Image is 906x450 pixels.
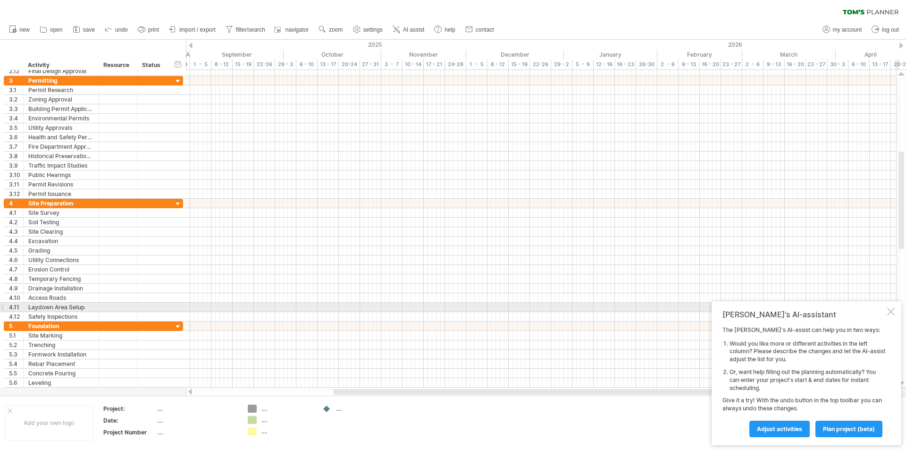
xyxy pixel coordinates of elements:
div: Grading [28,246,94,255]
div: 4.9 [9,284,23,293]
div: 4.8 [9,274,23,283]
div: The [PERSON_NAME]'s AI-assist can help you in two ways: Give it a try! With the undo button in th... [722,326,885,437]
div: 4.1 [9,208,23,217]
span: navigator [285,26,309,33]
span: Adjust activities [757,425,802,433]
div: Temporary Fencing [28,274,94,283]
div: Add your own logo [5,405,93,441]
div: Public Hearings [28,170,94,179]
div: 4.12 [9,312,23,321]
div: 3.8 [9,152,23,161]
div: 23 - 27 [721,59,742,69]
span: print [148,26,159,33]
div: 1 - 5 [190,59,211,69]
div: Laydown Area Setup [28,303,94,312]
div: 3 [9,76,23,85]
div: 5.6 [9,378,23,387]
div: 2 - 6 [742,59,763,69]
div: 2 - 6 [657,59,679,69]
div: 19 - 23 [615,59,636,69]
div: Site Clearing [28,227,94,236]
a: zoom [316,24,345,36]
div: Final Design Approval [28,67,94,76]
div: 5.1 [9,331,23,340]
div: 3.12 [9,189,23,198]
div: 3.4 [9,114,23,123]
span: my account [833,26,862,33]
div: 13 - 17 [318,59,339,69]
span: contact [476,26,494,33]
div: Zoning Approval [28,95,94,104]
div: January 2026 [564,50,657,59]
div: .... [157,416,236,425]
span: zoom [329,26,343,33]
div: Fire Department Approval [28,142,94,151]
div: 9 - 13 [763,59,785,69]
a: contact [463,24,497,36]
div: 10 - 14 [403,59,424,69]
div: 17 - 21 [424,59,445,69]
div: 4.3 [9,227,23,236]
div: 2.12 [9,67,23,76]
span: save [83,26,95,33]
div: Building Permit Application [28,104,94,113]
span: filter/search [236,26,265,33]
div: 3.7 [9,142,23,151]
span: import / export [179,26,216,33]
div: Activity [28,60,93,70]
div: Status [142,60,163,70]
div: November 2025 [381,50,466,59]
div: .... [336,405,387,413]
a: navigator [273,24,311,36]
span: plan project (beta) [823,425,875,433]
a: save [70,24,98,36]
div: February 2026 [657,50,742,59]
a: plan project (beta) [815,421,882,437]
div: Site Marking [28,331,94,340]
span: settings [363,26,383,33]
div: .... [157,428,236,436]
div: Soil Testing [28,218,94,227]
div: Health and Safety Permits [28,133,94,142]
div: 8 - 12 [211,59,233,69]
div: Utility Connections [28,255,94,264]
li: Or, want help filling out the planning automatically? You can enter your project's start & end da... [730,368,885,392]
div: Environmental Permits [28,114,94,123]
div: Foundation [28,322,94,331]
div: Concrete Pouring [28,369,94,378]
div: 22-26 [530,59,551,69]
a: filter/search [223,24,268,36]
div: Permit Research [28,85,94,94]
div: October 2025 [284,50,381,59]
div: 3.10 [9,170,23,179]
div: 8 - 12 [487,59,509,69]
span: undo [115,26,128,33]
div: 3.6 [9,133,23,142]
div: 20-24 [339,59,360,69]
div: 4.10 [9,293,23,302]
div: 5.5 [9,369,23,378]
a: settings [351,24,386,36]
div: 4.5 [9,246,23,255]
div: 4.6 [9,255,23,264]
a: my account [820,24,864,36]
div: 3.5 [9,123,23,132]
div: 5.2 [9,340,23,349]
div: 4.4 [9,237,23,246]
div: 3.2 [9,95,23,104]
div: Traffic Impact Studies [28,161,94,170]
div: Erosion Control [28,265,94,274]
div: 26-30 [636,59,657,69]
a: log out [869,24,902,36]
div: Historical Preservation Approval [28,152,94,161]
div: Drainage Installation [28,284,94,293]
div: Permit Revisions [28,180,94,189]
div: 29 - 2 [551,59,572,69]
a: Adjust activities [749,421,810,437]
a: undo [102,24,131,36]
div: Rebar Placement [28,359,94,368]
div: 3.3 [9,104,23,113]
a: new [7,24,33,36]
div: 22-26 [254,59,275,69]
div: .... [261,405,313,413]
